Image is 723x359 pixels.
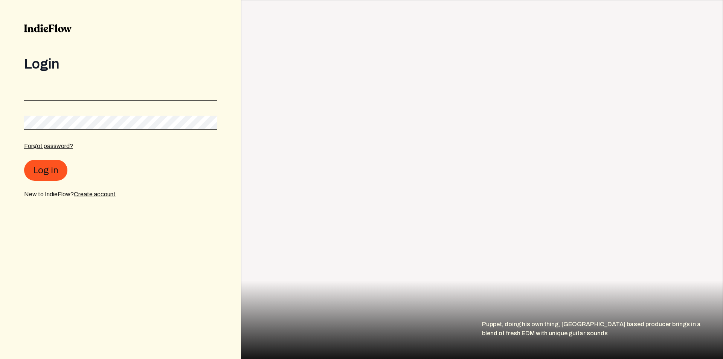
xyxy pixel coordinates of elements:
[482,320,723,359] div: Puppet, doing his own thing, [GEOGRAPHIC_DATA] based producer brings in a blend of fresh EDM with...
[24,57,217,72] div: Login
[74,191,116,197] a: Create account
[24,160,67,181] button: Log in
[24,190,217,199] div: New to IndieFlow?
[24,143,73,149] a: Forgot password?
[24,24,72,32] img: indieflow-logo-black.svg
